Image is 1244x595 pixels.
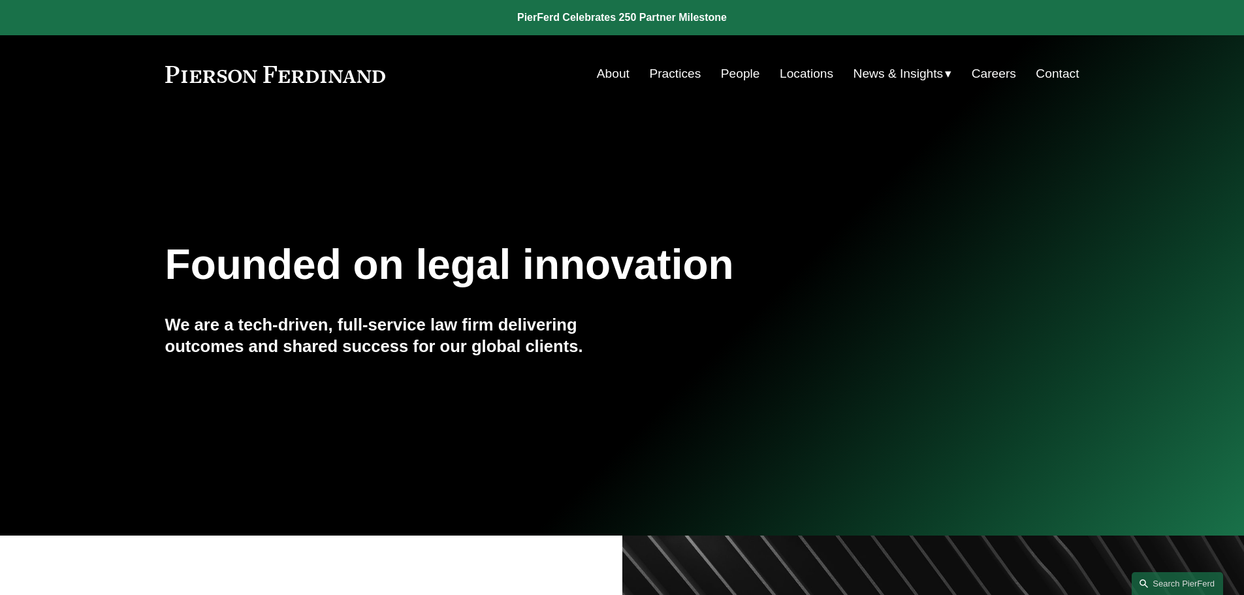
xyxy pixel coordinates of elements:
a: About [597,61,630,86]
a: Search this site [1132,572,1223,595]
a: People [721,61,760,86]
a: Practices [649,61,701,86]
a: Contact [1036,61,1079,86]
a: folder dropdown [853,61,952,86]
a: Careers [972,61,1016,86]
h4: We are a tech-driven, full-service law firm delivering outcomes and shared success for our global... [165,314,622,357]
a: Locations [780,61,833,86]
span: News & Insights [853,63,944,86]
h1: Founded on legal innovation [165,241,927,289]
